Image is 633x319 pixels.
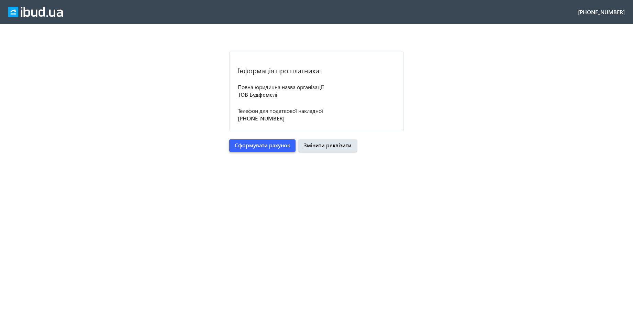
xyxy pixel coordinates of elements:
button: Змінити реквізити [298,139,357,152]
span: Змінити реквізити [304,141,352,149]
div: [PHONE_NUMBER] [578,8,625,16]
span: Сформувати рахунок [235,141,290,149]
img: ibud_full_logo_white.svg [8,7,63,17]
span: Телефон для податкової накладної [238,107,323,114]
p: ТОВ Будфемелі [238,91,395,98]
span: Повна юридична назва організації [238,83,324,91]
button: Сформувати рахунок [229,139,296,152]
h2: Інформація про платника: [238,65,395,75]
p: [PHONE_NUMBER] [238,115,395,122]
